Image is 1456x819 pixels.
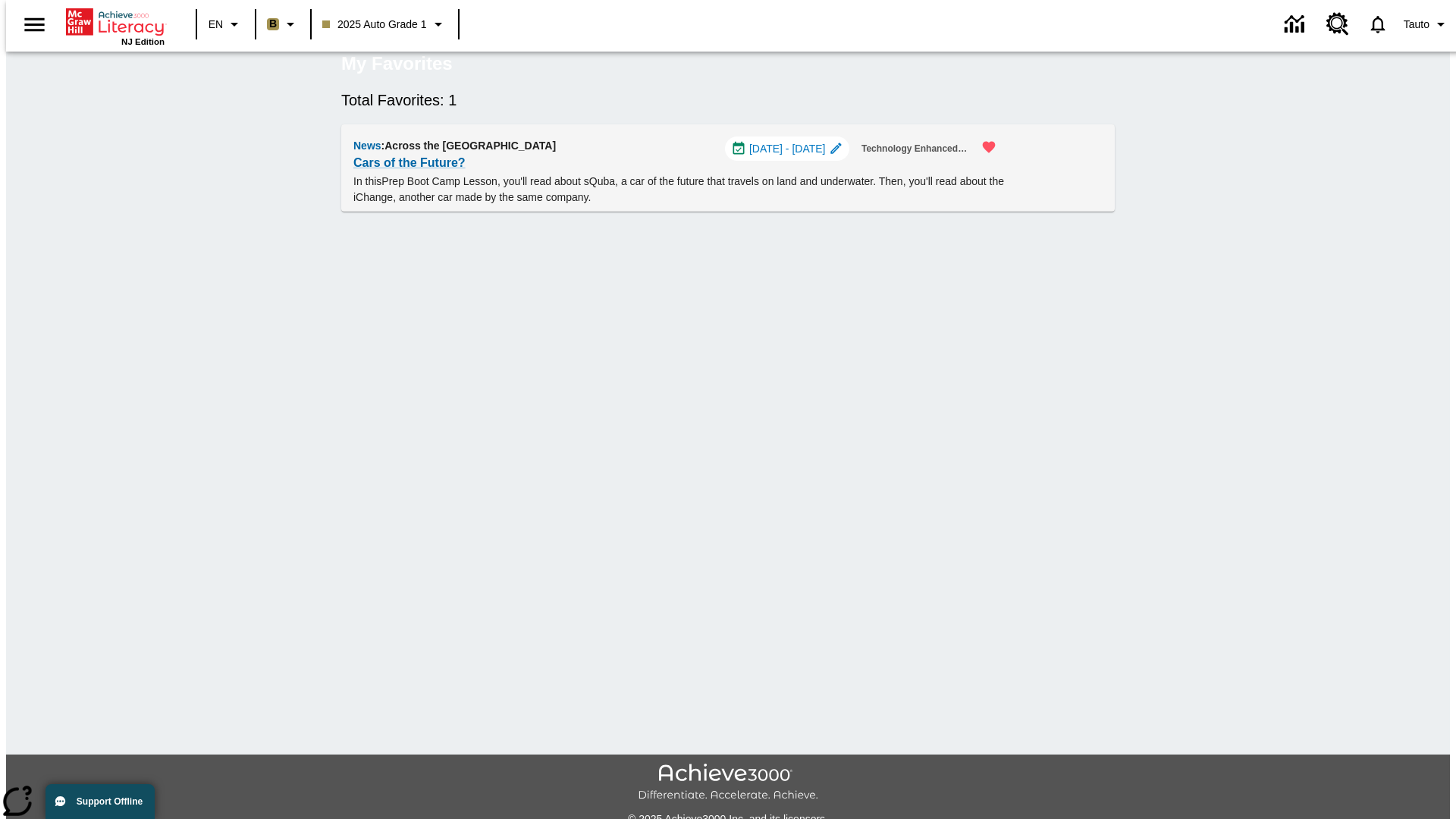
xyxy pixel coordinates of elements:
[353,175,1004,203] testabrev: Prep Boot Camp Lesson, you'll read about sQuba, a car of the future that travels on land and unde...
[353,140,381,152] span: News
[12,2,57,47] button: Open side menu
[209,17,223,33] span: EN
[316,11,453,38] button: Class: 2025 Auto Grade 1, Select your class
[725,136,849,161] div: Jul 01 - Aug 01 Choose Dates
[1276,4,1317,45] a: Data Center
[1358,5,1398,44] a: Notifications
[341,52,453,76] h5: My Favorites
[269,14,277,33] span: B
[261,11,306,38] button: Boost Class color is light brown. Change class color
[855,136,975,162] button: Technology Enhanced Item
[353,152,466,174] a: Cars of the Future?
[45,784,155,819] button: Support Offline
[66,5,165,46] div: Home
[121,37,165,46] span: NJ Edition
[66,7,165,37] a: Home
[341,88,1115,112] h6: Total Favorites: 1
[322,17,427,33] span: 2025 Auto Grade 1
[353,174,1006,206] p: In this
[638,764,818,802] img: Achieve3000 Differentiate Accelerate Achieve
[1317,4,1358,45] a: Resource Center, Will open in new tab
[972,130,1006,164] button: Remove from Favorites
[1398,11,1456,38] button: Profile/Settings
[1404,17,1429,33] span: Tauto
[202,11,250,38] button: Language: EN, Select a language
[381,140,557,152] span: : Across the [GEOGRAPHIC_DATA]
[749,141,826,157] span: [DATE] - [DATE]
[861,141,969,157] span: Technology Enhanced Item
[77,796,143,807] span: Support Offline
